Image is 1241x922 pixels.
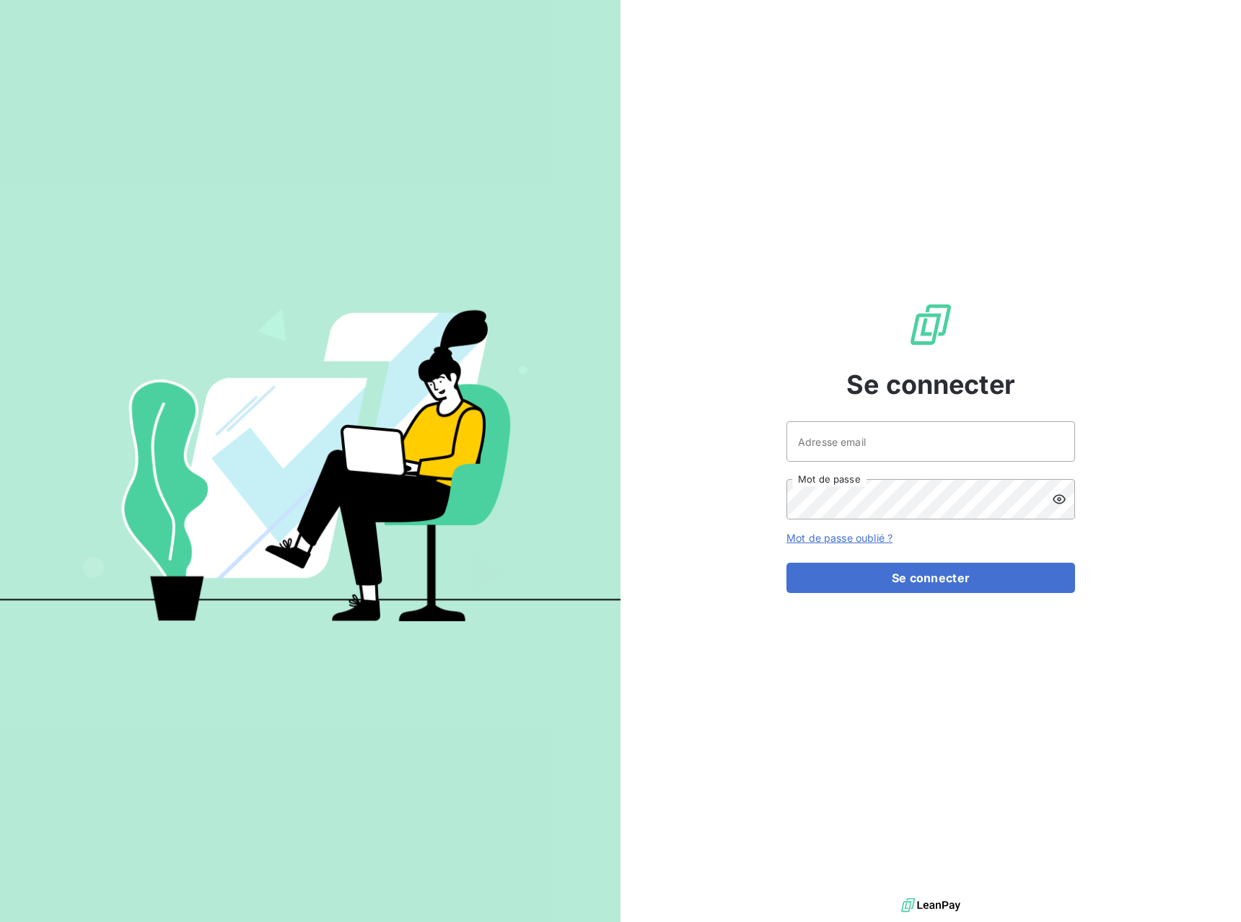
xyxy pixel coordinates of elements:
button: Se connecter [786,563,1075,593]
img: logo [901,895,960,916]
span: Se connecter [846,365,1015,404]
img: Logo LeanPay [908,302,954,348]
input: placeholder [786,421,1075,462]
a: Mot de passe oublié ? [786,532,893,544]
